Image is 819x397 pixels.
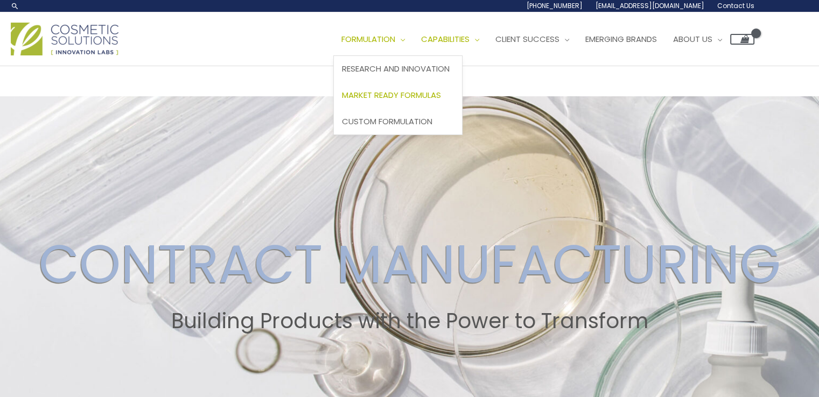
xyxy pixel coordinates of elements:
a: View Shopping Cart, empty [730,34,754,45]
span: Emerging Brands [585,33,657,45]
span: Market Ready Formulas [342,89,441,101]
span: Custom Formulation [342,116,432,127]
a: Market Ready Formulas [334,82,462,109]
h2: Building Products with the Power to Transform [10,309,809,334]
a: Research and Innovation [334,56,462,82]
span: [EMAIL_ADDRESS][DOMAIN_NAME] [596,1,704,10]
a: Emerging Brands [577,23,665,55]
span: Contact Us [717,1,754,10]
img: Cosmetic Solutions Logo [11,23,118,55]
h2: CONTRACT MANUFACTURING [10,232,809,296]
a: Client Success [487,23,577,55]
span: [PHONE_NUMBER] [527,1,583,10]
nav: Site Navigation [325,23,754,55]
span: About Us [673,33,712,45]
a: Formulation [333,23,413,55]
span: Formulation [341,33,395,45]
a: Capabilities [413,23,487,55]
span: Client Success [495,33,559,45]
span: Research and Innovation [342,63,450,74]
a: Custom Formulation [334,108,462,134]
a: Search icon link [11,2,19,10]
a: About Us [665,23,730,55]
span: Capabilities [421,33,470,45]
